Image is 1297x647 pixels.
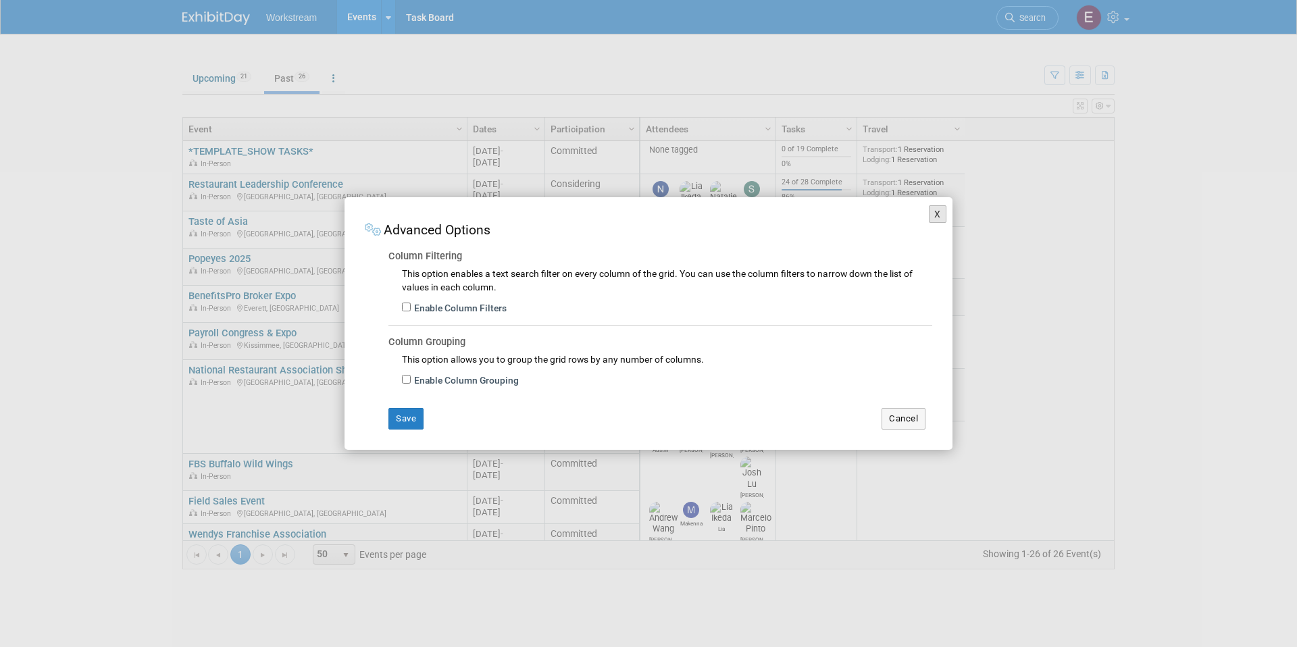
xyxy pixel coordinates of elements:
[882,408,925,430] button: Cancel
[365,217,932,240] div: Advanced Options
[388,326,932,350] div: Column Grouping
[411,374,519,388] label: Enable Column Grouping
[388,240,932,264] div: Column Filtering
[929,205,946,223] button: X
[402,350,932,367] div: This option allows you to group the grid rows by any number of columns.
[388,408,424,430] button: Save
[402,264,932,294] div: This option enables a text search filter on every column of the grid. You can use the column filt...
[411,302,507,315] label: Enable Column Filters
